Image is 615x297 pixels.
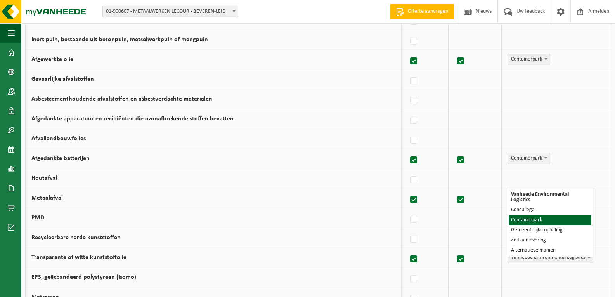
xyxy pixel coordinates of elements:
[31,215,44,221] label: PMD
[31,155,90,162] label: Afgedankte batterijen
[509,235,591,245] li: Zelf aanlevering
[31,175,57,181] label: Houtafval
[31,135,86,142] label: Afvallandbouwfolies
[31,116,234,122] label: Afgedankte apparatuur en recipiënten die ozonafbrekende stoffen bevatten
[406,8,450,16] span: Offerte aanvragen
[509,245,591,255] li: Alternatieve manier
[509,215,591,225] li: Containerpark
[508,54,550,65] span: Containerpark
[31,36,208,43] label: Inert puin, bestaande uit betonpuin, metselwerkpuin of mengpuin
[509,189,591,205] li: Vanheede Environmental Logistics
[31,56,73,63] label: Afgewerkte olie
[103,6,238,17] span: 01-900607 - METAALWERKEN LECOUR - BEVEREN-LEIE
[508,252,593,263] span: Vanheede Environmental Logistics
[508,153,550,164] span: Containerpark
[509,205,591,215] li: Concullega
[31,76,94,82] label: Gevaarlijke afvalstoffen
[31,96,212,102] label: Asbestcementhoudende afvalstoffen en asbestverdachte materialen
[390,4,454,19] a: Offerte aanvragen
[31,195,63,201] label: Metaalafval
[31,234,121,241] label: Recycleerbare harde kunststoffen
[31,254,126,261] label: Transparante of witte kunststoffolie
[31,274,136,280] label: EPS, geëxpandeerd polystyreen (isomo)
[102,6,238,17] span: 01-900607 - METAALWERKEN LECOUR - BEVEREN-LEIE
[509,225,591,235] li: Gemeentelijke ophaling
